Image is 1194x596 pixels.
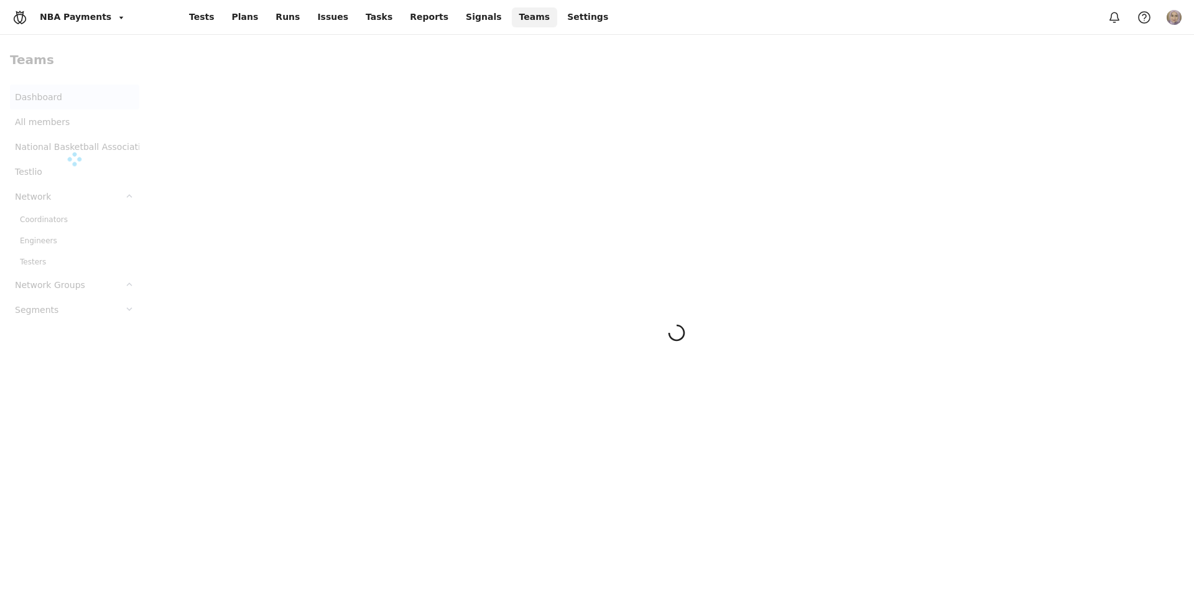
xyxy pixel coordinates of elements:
span: Plans [232,12,259,22]
span: Issues [317,12,348,22]
a: Reports [402,7,456,27]
span: Tests [189,12,215,22]
a: Issues [310,7,356,27]
a: Plans [224,7,266,27]
span: Teams [519,12,550,22]
a: Runs [268,7,307,27]
a: Signals [458,7,509,27]
span: Settings [567,12,608,22]
a: Tasks [358,7,400,27]
span: Runs [275,12,300,22]
span: Tasks [366,12,392,22]
div: NBA Payments [40,12,111,22]
a: Settings [560,7,616,27]
a: Teams [512,7,558,27]
a: Tests [182,7,222,27]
